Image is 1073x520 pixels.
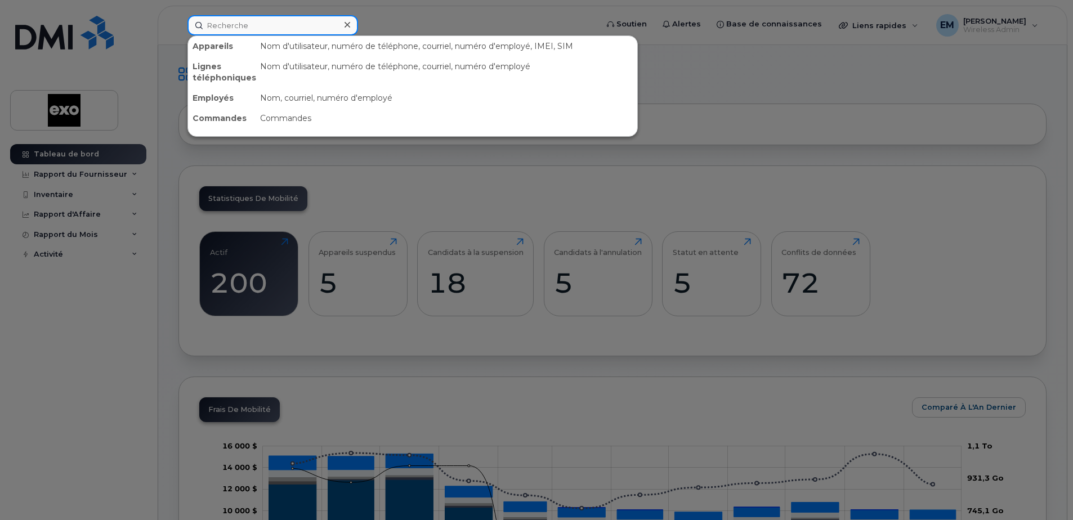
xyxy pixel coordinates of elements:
div: Commandes [188,108,256,128]
div: Nom d'utilisateur, numéro de téléphone, courriel, numéro d'employé, IMEI, SIM [256,36,637,56]
div: Appareils [188,36,256,56]
div: Nom, courriel, numéro d'employé [256,88,637,108]
div: Employés [188,88,256,108]
div: Lignes téléphoniques [188,56,256,88]
div: Nom d'utilisateur, numéro de téléphone, courriel, numéro d'employé [256,56,637,88]
div: Commandes [256,108,637,128]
